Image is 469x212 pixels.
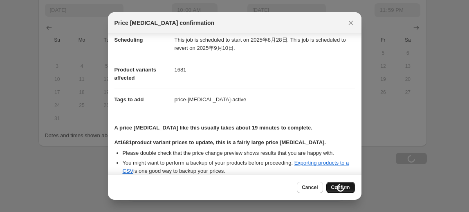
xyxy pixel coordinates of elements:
dd: This job is scheduled to start on 2025年8月28日. This job is scheduled to revert on 2025年9月10日. [175,29,355,59]
li: You might want to perform a backup of your products before proceeding. is one good way to backup ... [123,159,355,175]
dd: 1681 [175,59,355,80]
li: Please double check that the price change preview shows results that you are happy with. [123,149,355,157]
button: Cancel [297,182,323,193]
b: At 1681 product variant prices to update, this is a fairly large price [MEDICAL_DATA]. [114,139,326,145]
b: A price [MEDICAL_DATA] like this usually takes about 19 minutes to complete. [114,125,312,131]
dd: price-[MEDICAL_DATA]-active [175,89,355,110]
span: Tags to add [114,96,144,103]
button: Close [345,17,357,29]
span: Cancel [302,184,318,191]
span: Price [MEDICAL_DATA] confirmation [114,19,215,27]
span: Product variants affected [114,67,157,81]
span: Scheduling [114,37,143,43]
